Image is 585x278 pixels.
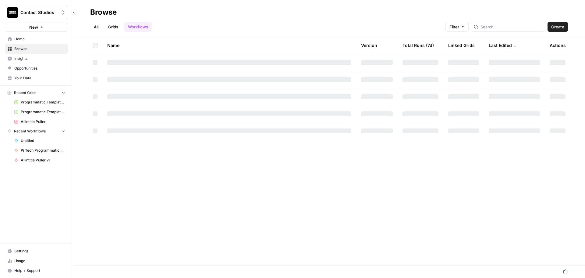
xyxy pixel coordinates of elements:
div: Total Runs (7d) [402,37,434,54]
span: Home [14,36,65,42]
button: Recent Grids [5,88,68,97]
span: Allintitle Puller [21,119,65,125]
img: Contact Studios Logo [7,7,18,18]
a: Grids [105,22,122,32]
div: Name [107,37,351,54]
a: Programmatic Template [prompts_ai for] - AirOps - prompts_ai for.csv [11,107,68,117]
a: Allintitle Puller v1 [11,155,68,165]
a: Untitled [11,136,68,146]
button: Filter [445,22,469,32]
a: Allintitle Puller [11,117,68,127]
a: Opportunities [5,63,68,73]
a: Browse [5,44,68,54]
a: Insights [5,54,68,63]
span: Recent Grids [14,90,36,96]
span: Allintitle Puller v1 [21,157,65,163]
span: Pi Tech Programmatic Service pages [21,148,65,153]
button: Recent Workflows [5,127,68,136]
a: Home [5,34,68,44]
span: Recent Workflows [14,128,46,134]
button: Workspace: Contact Studios [5,5,68,20]
span: Untitled [21,138,65,143]
span: Settings [14,248,65,254]
span: New [29,24,38,30]
button: Help + Support [5,266,68,276]
div: Browse [90,7,117,17]
a: Workflows [124,22,152,32]
span: Opportunities [14,66,65,71]
button: New [5,23,68,32]
div: Actions [550,37,566,54]
span: Programmatic Template [chatgpt prompts for] - AirOps [21,99,65,105]
a: Your Data [5,73,68,83]
button: Create [548,22,568,32]
span: Contact Studios [20,9,57,16]
div: Last Edited [489,37,517,54]
a: All [90,22,102,32]
span: Browse [14,46,65,52]
a: Settings [5,246,68,256]
span: Usage [14,258,65,264]
div: Linked Grids [448,37,475,54]
input: Search [480,24,542,30]
a: Pi Tech Programmatic Service pages [11,146,68,155]
div: Version [361,37,377,54]
span: Your Data [14,75,65,81]
span: Create [551,24,564,30]
a: Programmatic Template [chatgpt prompts for] - AirOps [11,97,68,107]
span: Help + Support [14,268,65,273]
span: Filter [449,24,459,30]
span: Insights [14,56,65,61]
a: Usage [5,256,68,266]
span: Programmatic Template [prompts_ai for] - AirOps - prompts_ai for.csv [21,109,65,115]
